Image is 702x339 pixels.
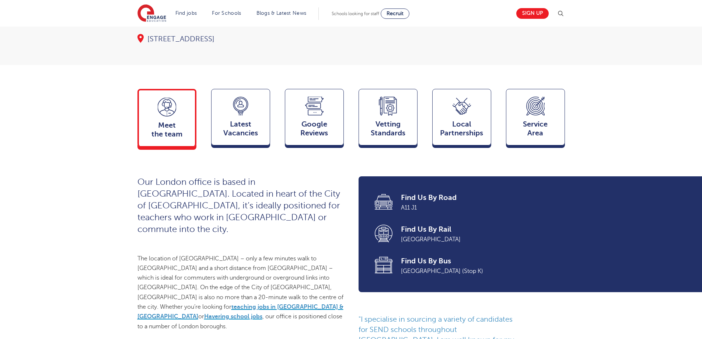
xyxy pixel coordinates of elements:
[137,4,166,23] img: Engage Education
[401,193,555,203] span: Find Us By Road
[363,120,413,138] span: Vetting Standards
[285,89,344,149] a: GoogleReviews
[137,89,196,150] a: Meetthe team
[175,10,197,16] a: Find jobs
[289,120,340,138] span: Google Reviews
[137,255,343,330] span: The location of [GEOGRAPHIC_DATA] – only a few minutes walk to [GEOGRAPHIC_DATA] and a short dist...
[506,89,565,149] a: ServiceArea
[332,11,379,16] span: Schools looking for staff
[381,8,409,19] a: Recruit
[432,89,491,149] a: Local Partnerships
[143,121,191,139] span: Meet the team
[256,10,307,16] a: Blogs & Latest News
[137,304,343,320] a: teaching jobs in [GEOGRAPHIC_DATA] & [GEOGRAPHIC_DATA]
[204,313,262,320] a: Havering school jobs
[401,224,555,235] span: Find Us By Rail
[137,34,344,44] div: [STREET_ADDRESS]
[516,8,549,19] a: Sign up
[510,120,561,138] span: Service Area
[215,120,266,138] span: Latest Vacancies
[137,177,340,234] span: Our London office is based in [GEOGRAPHIC_DATA]. Located in heart of the City of [GEOGRAPHIC_DATA...
[212,10,241,16] a: For Schools
[436,120,487,138] span: Local Partnerships
[401,266,555,276] span: [GEOGRAPHIC_DATA] (Stop K)
[401,235,555,244] span: [GEOGRAPHIC_DATA]
[211,89,270,149] a: LatestVacancies
[387,11,404,16] span: Recruit
[401,256,555,266] span: Find Us By Bus
[359,89,418,149] a: VettingStandards
[401,203,555,212] span: A11 J1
